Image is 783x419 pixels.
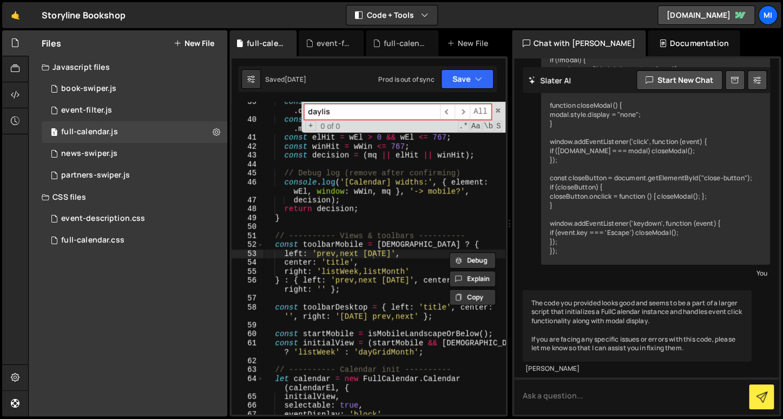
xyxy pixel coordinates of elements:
[29,186,227,208] div: CSS files
[42,230,227,251] div: 4977/10545.css
[449,271,496,287] button: Explain
[61,171,130,180] div: partners-swiper.js
[378,75,434,84] div: Prod is out of sync
[232,232,264,241] div: 51
[317,38,351,49] div: event-filter.js
[528,75,571,86] h2: Slater AI
[384,38,425,49] div: full-calendar.css
[42,208,227,230] div: 4977/10619.css
[232,365,264,375] div: 63
[51,129,57,138] span: 1
[232,196,264,205] div: 47
[232,133,264,142] div: 41
[232,214,264,223] div: 49
[648,30,739,56] div: Documentation
[316,122,344,131] span: 0 of 0
[61,84,116,94] div: book-swiper.js
[458,121,469,132] span: RegExp Search
[61,127,118,137] div: full-calendar.js
[544,267,768,279] div: You
[512,30,646,56] div: Chat with [PERSON_NAME]
[61,106,112,115] div: event-filter.js
[449,289,496,305] button: Copy
[232,240,264,250] div: 52
[232,97,264,115] div: 39
[42,9,126,22] div: Storyline Bookshop
[247,38,284,49] div: full-calendar.js
[42,100,227,121] div: 4977/11174.js
[42,143,227,165] div: 4977/45208.js
[455,104,470,120] span: ​
[636,70,722,90] button: Start new chat
[285,75,306,84] div: [DATE]
[440,104,455,120] span: ​
[232,330,264,339] div: 60
[447,38,492,49] div: New File
[232,115,264,133] div: 40
[232,222,264,232] div: 50
[232,258,264,267] div: 54
[265,75,306,84] div: Saved
[232,392,264,402] div: 65
[42,78,227,100] div: 4977/9075.js
[346,5,437,25] button: Code + Tools
[174,39,214,48] button: New File
[758,5,778,25] a: Mi
[232,401,264,410] div: 66
[232,375,264,392] div: 64
[232,178,264,196] div: 46
[495,121,502,132] span: Search In Selection
[232,160,264,169] div: 44
[232,250,264,259] div: 53
[232,321,264,330] div: 59
[441,69,494,89] button: Save
[523,290,752,362] div: The code you provided looks good and seems to be a part of a larger script that initializes a Ful...
[304,104,440,120] input: Search for
[61,214,145,224] div: event-description.css
[232,357,264,366] div: 62
[29,56,227,78] div: Javascript files
[449,252,496,269] button: Debug
[61,149,117,159] div: news-swiper.js
[61,235,124,245] div: full-calendar.css
[2,2,29,28] a: 🤙
[232,151,264,160] div: 43
[483,121,494,132] span: Whole Word Search
[470,104,491,120] span: Alt-Enter
[232,276,264,294] div: 56
[232,142,264,152] div: 42
[42,165,227,186] div: 4977/38899.js
[305,121,317,131] span: Toggle Replace mode
[232,267,264,277] div: 55
[232,303,264,321] div: 58
[232,294,264,303] div: 57
[232,169,264,178] div: 45
[42,37,61,49] h2: Files
[525,364,749,374] div: [PERSON_NAME]
[470,121,482,132] span: CaseSensitive Search
[232,339,264,357] div: 61
[42,121,227,143] div: 4977/10538.js
[657,5,755,25] a: [DOMAIN_NAME]
[232,205,264,214] div: 48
